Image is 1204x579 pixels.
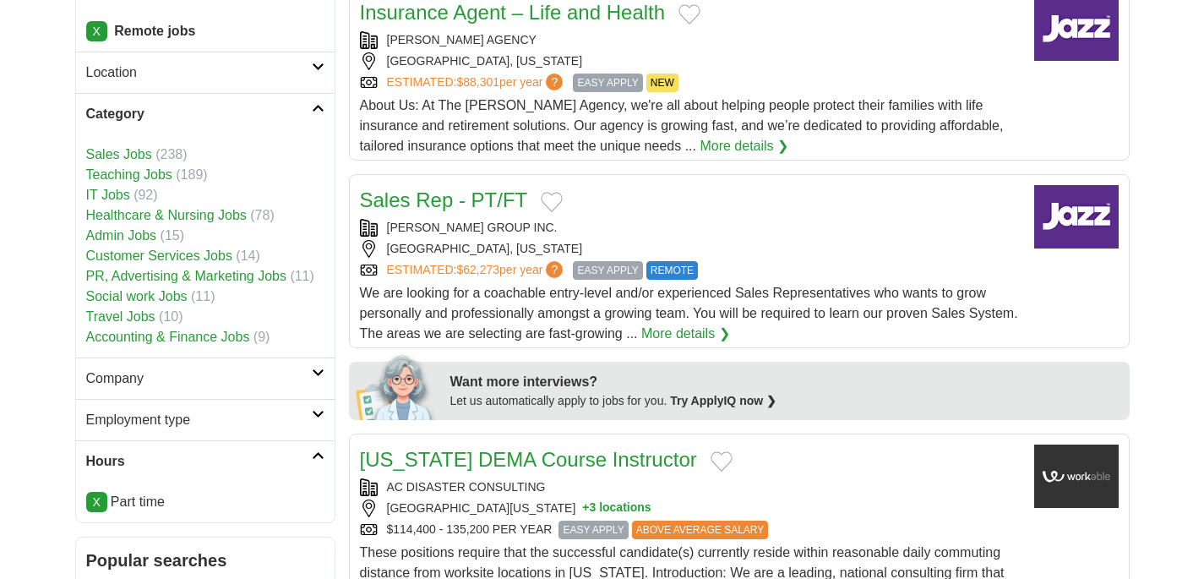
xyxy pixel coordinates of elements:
a: Admin Jobs [86,228,157,243]
a: Travel Jobs [86,309,155,324]
span: ? [546,261,563,278]
span: + [582,500,589,517]
h2: Location [86,63,312,83]
div: [GEOGRAPHIC_DATA], [US_STATE] [360,240,1021,258]
div: AC DISASTER CONSULTING [360,478,1021,496]
span: (11) [191,289,215,303]
a: PR, Advertising & Marketing Jobs [86,269,286,283]
span: EASY APPLY [573,261,642,280]
strong: Remote jobs [114,24,195,38]
a: [US_STATE] DEMA Course Instructor [360,448,697,471]
button: Add to favorite jobs [711,451,733,472]
h2: Employment type [86,410,312,430]
li: Part time [86,492,324,512]
span: (92) [133,188,157,202]
a: Employment type [76,399,335,440]
span: (189) [176,167,207,182]
a: More details ❯ [641,324,730,344]
a: IT Jobs [86,188,130,202]
span: (238) [155,147,187,161]
a: X [86,21,107,41]
button: Add to favorite jobs [678,4,700,25]
span: EASY APPLY [558,521,628,539]
h2: Popular searches [86,548,324,573]
img: Company logo [1034,445,1119,508]
a: Location [76,52,335,93]
a: Sales Rep - PT/FT [360,188,528,211]
a: Hours [76,440,335,482]
a: Teaching Jobs [86,167,172,182]
h2: Company [86,369,312,389]
button: +3 locations [582,500,651,517]
button: Add to favorite jobs [541,192,563,212]
img: Spieldenner Financial Group logo [1034,185,1119,249]
a: Category [76,93,335,134]
h2: Hours [86,451,312,472]
span: (15) [161,228,184,243]
a: Accounting & Finance Jobs [86,330,250,344]
a: Customer Services Jobs [86,249,232,263]
span: ABOVE AVERAGE SALARY [632,521,769,539]
span: About Us: At The [PERSON_NAME] Agency, we're all about helping people protect their families with... [360,98,1004,153]
div: [GEOGRAPHIC_DATA], [US_STATE] [360,52,1021,70]
a: More details ❯ [700,136,788,156]
a: [PERSON_NAME] GROUP INC. [387,221,558,234]
a: Sales Jobs [86,147,152,161]
span: We are looking for a coachable entry-level and/or experienced Sales Representatives who wants to ... [360,286,1018,341]
a: ESTIMATED:$88,301per year? [387,74,567,92]
h2: Category [86,104,312,124]
a: Try ApplyIQ now ❯ [670,394,776,407]
span: (14) [236,249,259,263]
div: Want more interviews? [450,372,1120,392]
a: Company [76,358,335,399]
a: ESTIMATED:$62,273per year? [387,261,567,280]
a: Social work Jobs [86,289,188,303]
a: Insurance Agent – Life and Health [360,1,666,24]
div: [PERSON_NAME] AGENCY [360,31,1021,49]
span: NEW [646,74,678,92]
span: EASY APPLY [573,74,642,92]
div: Let us automatically apply to jobs for you. [450,392,1120,410]
div: $114,400 - 135,200 PER YEAR [360,521,1021,539]
a: X [86,492,107,512]
span: (11) [290,269,313,283]
span: REMOTE [646,261,698,280]
span: (10) [159,309,183,324]
img: apply-iq-scientist.png [356,352,438,420]
span: $62,273 [456,263,499,276]
span: $88,301 [456,75,499,89]
span: ? [546,74,563,90]
a: Healthcare & Nursing Jobs [86,208,247,222]
div: [GEOGRAPHIC_DATA][US_STATE] [360,500,1021,517]
span: (78) [250,208,274,222]
span: (9) [253,330,270,344]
